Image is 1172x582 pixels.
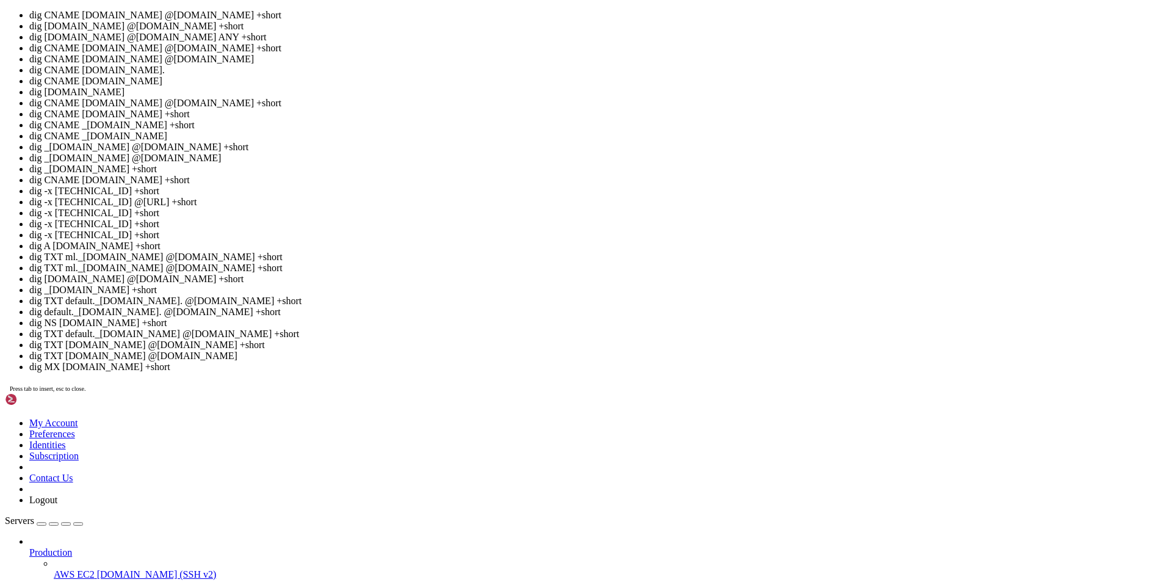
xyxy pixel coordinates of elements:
li: dig _[DOMAIN_NAME] +short [29,164,1167,175]
x-row: address: [STREET_ADDRESS] [5,161,1013,171]
li: dig CNAME _[DOMAIN_NAME] [29,131,1167,142]
x-row: source: RIPE # Filtered [5,129,1013,140]
x-row: % This query was served by the RIPE Database Query Service version 1.119 ([GEOGRAPHIC_DATA]) [5,482,1013,493]
li: dig _[DOMAIN_NAME] +short [29,285,1167,296]
li: dig CNAME [DOMAIN_NAME] @[DOMAIN_NAME] +short [29,98,1167,109]
x-row: origin: AS8708 [5,420,1013,431]
li: dig -x [TECHNICAL_ID] @[URL] +short [29,197,1167,208]
img: Shellngn [5,393,75,406]
li: dig -x [TECHNICAL_ID] +short [29,230,1167,241]
li: dig _[DOMAIN_NAME] @[DOMAIN_NAME] [29,153,1167,164]
li: dig TXT [DOMAIN_NAME] @[DOMAIN_NAME] [29,351,1167,362]
x-row: remarks: | you have tried contacting directly our customers according | [5,275,1013,285]
a: Preferences [29,429,75,439]
x-row: created: [DATE]T16:33:28Z [5,441,1013,451]
li: dig -x [TECHNICAL_ID] +short [29,208,1167,219]
x-row: remarks: +------------------------------------------------------------+ [5,26,1013,36]
li: dig NS [DOMAIN_NAME] +short [29,318,1167,329]
li: dig CNAME _[DOMAIN_NAME] +short [29,120,1167,131]
x-row: remarks: | [EMAIL_ADDRESS][DOMAIN_NAME] | [5,316,1013,327]
x-row: abuse-mailbox: [EMAIL_ADDRESS][DOMAIN_NAME] [5,202,1013,213]
li: dig TXT default._[DOMAIN_NAME]. @[DOMAIN_NAME] +short [29,296,1167,307]
x-row: root@vps130383:~# dig [5,514,1013,524]
x-row: remarks: | to the details registered in RIPE database. | [5,57,1013,67]
x-row: created: [DATE]T08:33:39Z [5,337,1013,347]
li: dig TXT ml._[DOMAIN_NAME] @[DOMAIN_NAME] +short [29,252,1167,263]
span: [DOMAIN_NAME] (SSH v2) [97,569,217,580]
li: dig -x [TECHNICAL_ID] +short [29,186,1167,197]
li: dig [DOMAIN_NAME] @[DOMAIN_NAME] ANY +short [29,32,1167,43]
x-row: source: RIPE # Filtered [5,462,1013,472]
a: AWS EC2 [DOMAIN_NAME] (SSH v2) [54,569,1167,580]
li: dig -x [TECHNICAL_ID] +short [29,219,1167,230]
li: dig CNAME [DOMAIN_NAME] +short [29,175,1167,186]
x-row: remarks: +------------------------------------------------------------+ [5,327,1013,337]
li: dig [DOMAIN_NAME] @[DOMAIN_NAME] +short [29,21,1167,32]
x-row: role: RCS RDS [5,150,1013,161]
x-row: nic-hdl: RDS2012-RIPE [5,233,1013,244]
a: Identities [29,440,66,450]
a: Logout [29,495,57,505]
li: dig TXT default._[DOMAIN_NAME] @[DOMAIN_NAME] +short [29,329,1167,340]
x-row: remarks: | to the details registered in RIPE database. | [5,285,1013,296]
x-row: remarks: +------------------------------------------------------------+ [5,67,1013,78]
span: AWS EC2 [54,569,95,580]
li: dig CNAME [DOMAIN_NAME] [29,76,1167,87]
li: dig default._[DOMAIN_NAME]. @[DOMAIN_NAME] +short [29,307,1167,318]
li: dig CNAME [DOMAIN_NAME] +short [29,109,1167,120]
li: dig MX [DOMAIN_NAME] +short [29,362,1167,373]
x-row: remarks: | DO NOT CALL, FAX, OR CONTACT US BY ANY OTHER MEANS EXCEPT | [5,306,1013,316]
li: dig CNAME [DOMAIN_NAME] @[DOMAIN_NAME] +short [29,43,1167,54]
a: Contact Us [29,473,73,483]
x-row: % Information related to '[TECHNICAL_ID][URL]' [5,379,1013,389]
x-row: mnt-by: RDS-MNT [5,244,1013,254]
x-row: admin-c: GEPU1-RIPE [5,213,1013,223]
x-row: tech-c: GEPU1-RIPE [5,223,1013,233]
a: Production [29,547,1167,558]
li: dig _[DOMAIN_NAME] @[DOMAIN_NAME] +short [29,142,1167,153]
a: Subscription [29,451,79,461]
x-row: source: RIPE # Filtered [5,358,1013,368]
li: dig [DOMAIN_NAME] [29,87,1167,98]
li: dig CNAME [DOMAIN_NAME]. [29,65,1167,76]
x-row: remarks: | you have tried contacting directly our customers according | [5,46,1013,57]
x-row: mnt-by: AS8708-MNT [5,431,1013,441]
li: dig A [DOMAIN_NAME] +short [29,241,1167,252]
x-row: mnt-by: RDS-MNT [5,15,1013,26]
x-row: remarks: +------------------------------------------------------------+ [5,296,1013,306]
x-row: remarks: +------------------------------------------------------------+ [5,254,1013,264]
x-row: remarks: | Please use [EMAIL_ADDRESS][DOMAIN_NAME] for complaints and only after | [5,264,1013,275]
li: dig TXT [DOMAIN_NAME] @[DOMAIN_NAME] +short [29,340,1167,351]
x-row: address: [GEOGRAPHIC_DATA] / [GEOGRAPHIC_DATA] [5,171,1013,181]
x-row: remarks: | DO NOT CALL, FAX, OR CONTACT US BY ANY OTHER MEANS EXCEPT | [5,78,1013,88]
span: Servers [5,515,34,526]
x-row: descr: RDSNET [5,410,1013,420]
a: My Account [29,418,78,428]
x-row: created: [DATE]T00:00:00Z [5,109,1013,119]
li: dig [DOMAIN_NAME] @[DOMAIN_NAME] +short [29,274,1167,285]
x-row: last-modified: [DATE]T07:16:42Z [5,119,1013,129]
x-row: route: [URL] [5,399,1013,410]
x-row: remarks: +------------------------------------------------------------+ [5,98,1013,109]
div: (22, 49) [118,514,123,524]
span: Production [29,547,72,558]
x-row: remarks: | Please use [EMAIL_ADDRESS][DOMAIN_NAME] for complaints and only after | [5,36,1013,46]
li: AWS EC2 [DOMAIN_NAME] (SSH v2) [54,558,1167,580]
li: dig CNAME [DOMAIN_NAME] @[DOMAIN_NAME] [29,54,1167,65]
x-row: remarks: | [EMAIL_ADDRESS][DOMAIN_NAME] | [5,88,1013,98]
x-row: last-modified: [DATE]T03:16:10Z [5,347,1013,358]
span: Press tab to insert, esc to close. [10,385,85,392]
li: dig CNAME [DOMAIN_NAME] @[DOMAIN_NAME] +short [29,10,1167,21]
x-row: phone: [PHONE_NUMBER] [5,181,1013,192]
x-row: last-modified: [DATE]T16:33:28Z [5,451,1013,462]
a: Servers [5,515,83,526]
x-row: fax-no: [PHONE_NUMBER] [5,192,1013,202]
x-row: nic-hdl: RDS-RIPE [5,5,1013,15]
li: dig TXT ml._[DOMAIN_NAME] @[DOMAIN_NAME] +short [29,263,1167,274]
